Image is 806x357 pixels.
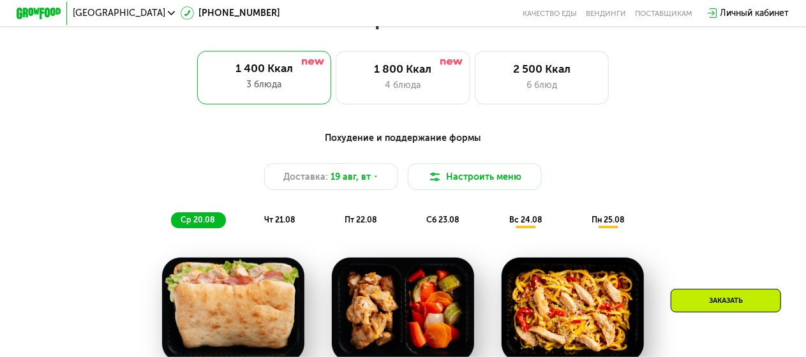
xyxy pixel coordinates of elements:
div: Похудение и поддержание формы [71,131,735,145]
div: Личный кабинет [720,6,789,20]
div: 2 500 Ккал [486,62,597,76]
span: сб 23.08 [427,215,459,224]
a: Качество еды [523,9,578,18]
div: поставщикам [636,9,693,18]
span: 19 авг, вт [331,170,371,184]
span: Доставка: [283,170,328,184]
div: 3 блюда [208,78,320,91]
span: вс 24.08 [509,215,542,224]
div: 1 400 Ккал [208,62,320,75]
a: [PHONE_NUMBER] [181,6,280,20]
div: 1 800 Ккал [348,62,458,76]
div: 6 блюд [486,78,597,92]
span: чт 21.08 [264,215,295,224]
button: Настроить меню [408,163,542,190]
a: Вендинги [586,9,627,18]
div: Заказать [671,289,781,312]
span: ср 20.08 [181,215,214,224]
span: пт 22.08 [345,215,377,224]
div: 4 блюда [348,78,458,92]
span: [GEOGRAPHIC_DATA] [73,9,165,18]
span: пн 25.08 [592,215,624,224]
